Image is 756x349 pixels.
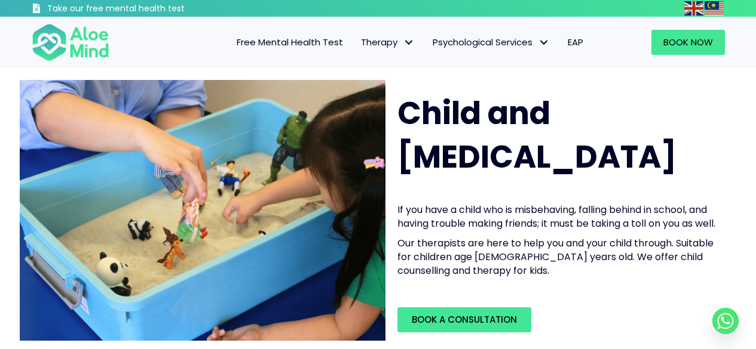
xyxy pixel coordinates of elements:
span: Psychological Services [433,36,550,48]
a: TherapyTherapy: submenu [352,30,424,55]
a: English [684,1,705,15]
span: Free Mental Health Test [237,36,343,48]
span: Psychological Services: submenu [535,34,553,51]
a: Psychological ServicesPsychological Services: submenu [424,30,559,55]
img: play therapy2 [20,80,385,341]
span: Therapy [361,36,415,48]
p: Our therapists are here to help you and your child through. Suitable for children age [DEMOGRAPHI... [397,236,718,278]
a: Book Now [651,30,725,55]
a: Malay [705,1,725,15]
img: ms [705,1,724,16]
nav: Menu [125,30,592,55]
span: Child and [MEDICAL_DATA] [397,91,677,178]
a: Whatsapp [712,308,739,334]
img: en [684,1,703,16]
p: If you have a child who is misbehaving, falling behind in school, and having trouble making frien... [397,203,718,230]
a: EAP [559,30,592,55]
span: Book Now [663,36,713,48]
a: Free Mental Health Test [228,30,352,55]
span: EAP [568,36,583,48]
span: Therapy: submenu [400,34,418,51]
span: Book a Consultation [412,313,517,326]
a: Book a Consultation [397,307,531,332]
a: Take our free mental health test [32,3,249,17]
img: Aloe mind Logo [32,23,109,62]
h3: Take our free mental health test [47,3,249,15]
